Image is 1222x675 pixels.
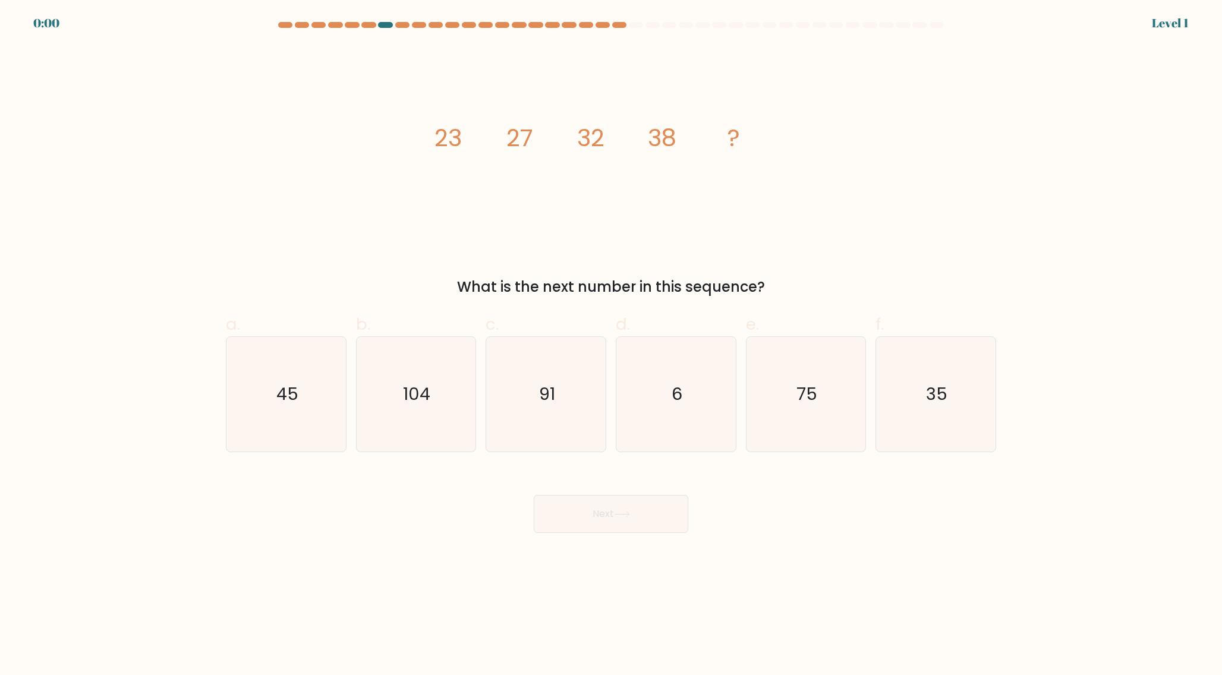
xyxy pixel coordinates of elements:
[404,382,431,406] text: 104
[616,313,630,336] span: d.
[672,382,682,406] text: 6
[577,121,604,154] tspan: 32
[276,382,298,406] text: 45
[796,382,817,406] text: 75
[506,121,533,154] tspan: 27
[648,121,676,154] tspan: 38
[226,313,240,336] span: a.
[434,121,462,154] tspan: 23
[927,382,948,406] text: 35
[746,313,759,336] span: e.
[33,14,59,32] div: 0:00
[1152,14,1189,32] div: Level 1
[727,121,740,154] tspan: ?
[356,313,370,336] span: b.
[233,276,989,298] div: What is the next number in this sequence?
[486,313,499,336] span: c.
[534,495,688,533] button: Next
[539,382,555,406] text: 91
[875,313,884,336] span: f.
